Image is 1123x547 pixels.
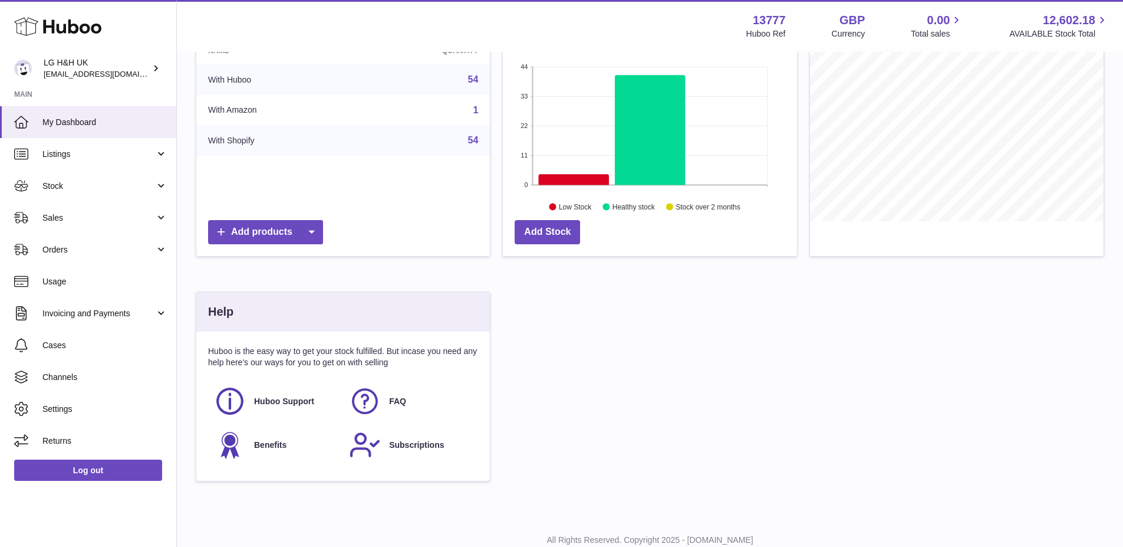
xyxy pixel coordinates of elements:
span: Settings [42,404,167,415]
img: veechen@lghnh.co.uk [14,60,32,77]
span: Stock [42,181,155,192]
text: 22 [521,122,528,129]
a: Huboo Support [214,385,337,417]
span: Invoicing and Payments [42,308,155,319]
span: Subscriptions [389,440,444,451]
div: LG H&H UK [44,57,150,80]
strong: GBP [839,12,865,28]
td: With Shopify [196,125,357,156]
a: Log out [14,460,162,481]
text: 0 [525,181,528,188]
span: 12,602.18 [1043,12,1095,28]
span: My Dashboard [42,117,167,128]
a: 54 [468,135,479,145]
span: [EMAIL_ADDRESS][DOMAIN_NAME] [44,69,173,78]
span: Orders [42,244,155,256]
a: Benefits [214,429,337,461]
a: 54 [468,74,479,84]
text: Healthy stock [612,202,656,211]
a: Add products [208,220,323,244]
span: Returns [42,435,167,447]
span: 0.00 [927,12,950,28]
span: Benefits [254,440,286,451]
strong: 13777 [753,12,786,28]
span: Huboo Support [254,396,314,407]
text: Low Stock [559,202,592,211]
h3: Help [208,304,233,320]
div: Currency [832,28,865,40]
span: Sales [42,212,155,224]
span: Cases [42,340,167,351]
span: AVAILABLE Stock Total [1009,28,1109,40]
a: Add Stock [515,220,580,244]
p: Huboo is the easy way to get your stock fulfilled. But incase you need any help here's our ways f... [208,346,478,368]
td: With Amazon [196,95,357,126]
td: With Huboo [196,64,357,95]
a: FAQ [349,385,472,417]
a: 0.00 Total sales [911,12,963,40]
div: Huboo Ref [746,28,786,40]
a: 12,602.18 AVAILABLE Stock Total [1009,12,1109,40]
text: 33 [521,93,528,100]
span: Total sales [911,28,963,40]
a: 1 [473,105,478,115]
text: Stock over 2 months [676,202,740,211]
span: Usage [42,276,167,287]
text: 44 [521,63,528,70]
text: 11 [521,152,528,159]
span: FAQ [389,396,406,407]
span: Listings [42,149,155,160]
a: Subscriptions [349,429,472,461]
p: All Rights Reserved. Copyright 2025 - [DOMAIN_NAME] [186,535,1114,546]
span: Channels [42,372,167,383]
